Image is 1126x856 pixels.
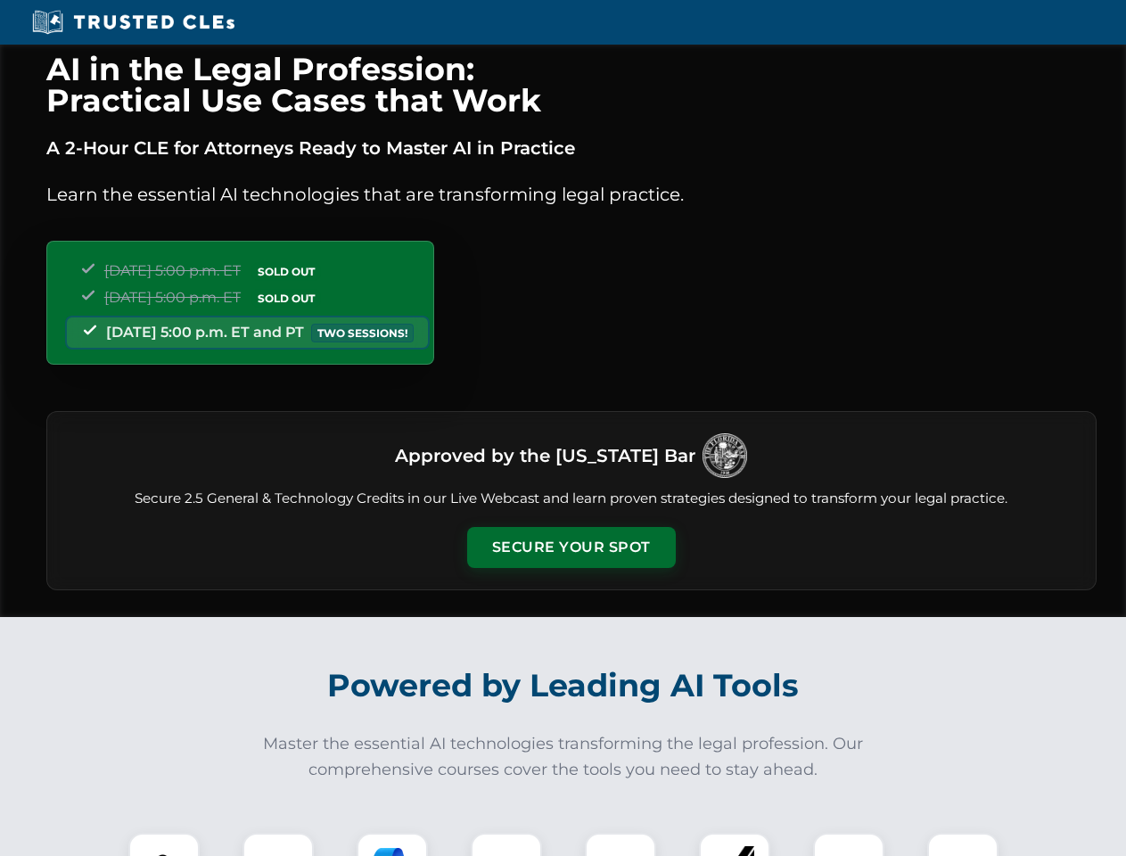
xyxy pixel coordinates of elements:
img: Trusted CLEs [27,9,240,36]
h3: Approved by the [US_STATE] Bar [395,440,695,472]
button: Secure Your Spot [467,527,676,568]
p: A 2-Hour CLE for Attorneys Ready to Master AI in Practice [46,134,1097,162]
span: SOLD OUT [251,262,321,281]
p: Secure 2.5 General & Technology Credits in our Live Webcast and learn proven strategies designed ... [69,489,1074,509]
p: Learn the essential AI technologies that are transforming legal practice. [46,180,1097,209]
h2: Powered by Leading AI Tools [70,654,1057,717]
span: [DATE] 5:00 p.m. ET [104,262,241,279]
span: [DATE] 5:00 p.m. ET [104,289,241,306]
span: SOLD OUT [251,289,321,308]
img: Logo [703,433,747,478]
p: Master the essential AI technologies transforming the legal profession. Our comprehensive courses... [251,731,875,783]
h1: AI in the Legal Profession: Practical Use Cases that Work [46,53,1097,116]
